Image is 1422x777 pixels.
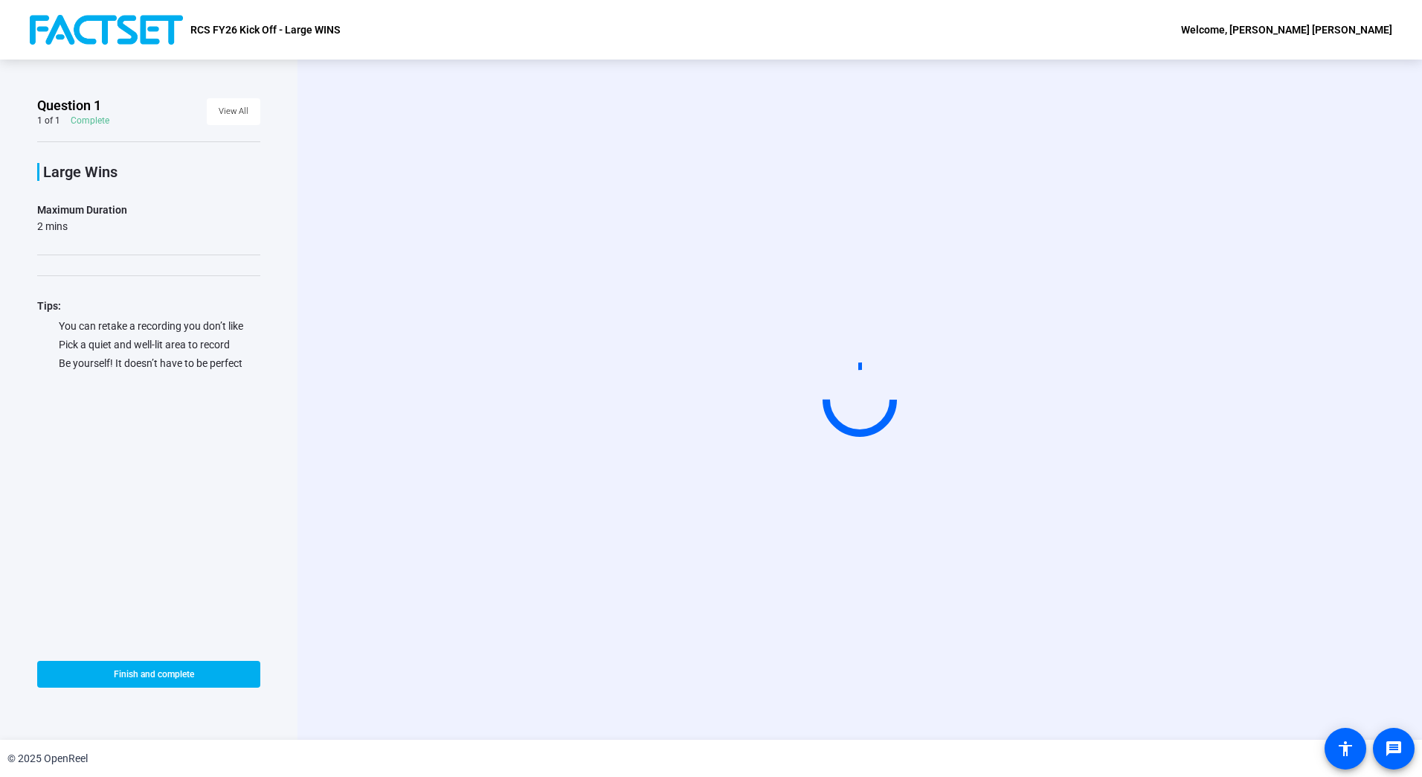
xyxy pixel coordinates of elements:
[114,668,194,680] span: Finish and complete
[37,661,260,688] button: Finish and complete
[37,201,127,219] div: Maximum Duration
[37,97,101,115] span: Question 1
[1385,740,1403,758] mat-icon: message
[37,356,260,371] div: Be yourself! It doesn’t have to be perfect
[30,15,183,45] img: OpenReel logo
[1181,21,1392,39] div: Welcome, [PERSON_NAME] [PERSON_NAME]
[43,163,260,181] p: Large Wins
[37,115,60,127] div: 1 of 1
[37,319,260,333] div: You can retake a recording you don’t like
[1336,740,1354,758] mat-icon: accessibility
[190,21,341,39] p: RCS FY26 Kick Off - Large WINS
[37,337,260,352] div: Pick a quiet and well-lit area to record
[7,751,88,767] div: © 2025 OpenReel
[219,100,248,123] span: View All
[71,115,109,127] div: Complete
[207,98,260,125] button: View All
[37,297,260,315] div: Tips:
[37,219,127,234] div: 2 mins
